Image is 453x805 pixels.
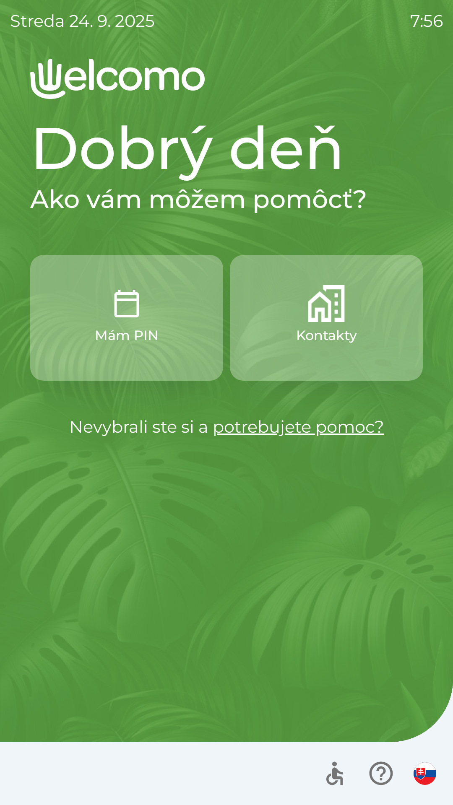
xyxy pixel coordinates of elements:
p: Kontakty [296,325,357,345]
img: b27049de-0b2f-40e4-9c03-fd08ed06dc8a.png [308,285,345,322]
p: Mám PIN [95,325,159,345]
p: Nevybrali ste si a [30,414,423,439]
h2: Ako vám môžem pomôcť? [30,184,423,215]
p: streda 24. 9. 2025 [10,8,155,34]
button: Mám PIN [30,255,223,381]
p: 7:56 [410,8,443,34]
img: 5e2e28c1-c202-46ef-a5d1-e3942d4b9552.png [108,285,145,322]
img: sk flag [414,762,436,785]
img: Logo [30,59,423,99]
button: Kontakty [230,255,423,381]
a: potrebujete pomoc? [213,416,384,437]
h1: Dobrý deň [30,112,423,184]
